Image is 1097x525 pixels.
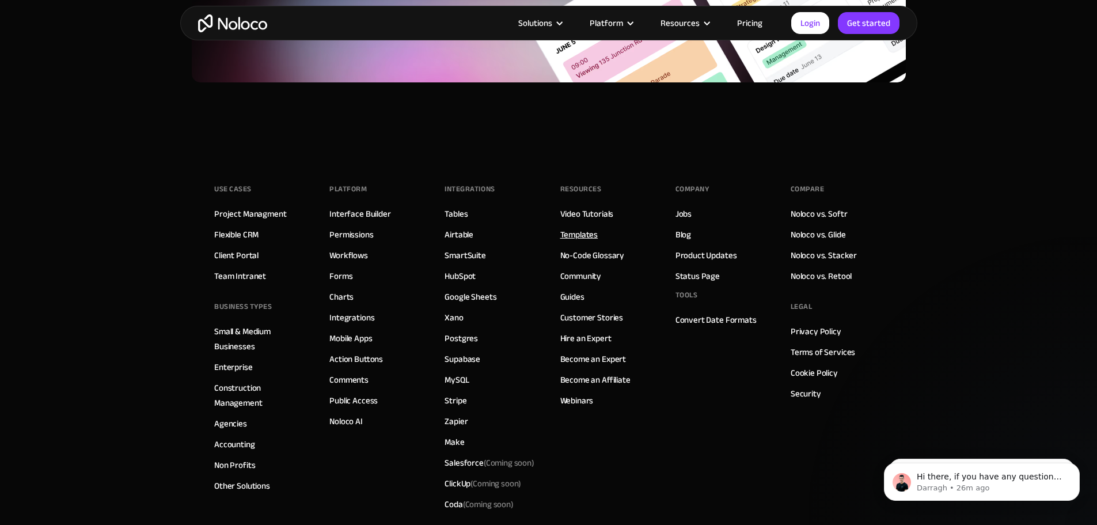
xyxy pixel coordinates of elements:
a: Privacy Policy [791,324,841,339]
div: Platform [590,16,623,31]
div: Resources [661,16,700,31]
div: INTEGRATIONS [445,180,495,198]
a: Guides [560,289,584,304]
div: Use Cases [214,180,252,198]
a: Mobile Apps [329,331,372,346]
div: Coda [445,497,513,512]
a: Templates [560,227,598,242]
a: Other Solutions [214,478,270,493]
div: Resources [646,16,723,31]
div: Compare [791,180,825,198]
a: HubSpot [445,269,476,284]
a: Small & Medium Businesses [214,324,306,354]
a: Become an Expert [560,352,627,367]
a: Jobs [675,206,692,221]
a: Security [791,386,821,401]
div: Company [675,180,709,198]
span: (Coming soon) [463,496,514,512]
a: Tables [445,206,468,221]
a: Permissions [329,227,373,242]
a: Airtable [445,227,473,242]
a: Noloco vs. Retool [791,269,852,284]
a: Customer Stories [560,310,624,325]
a: Community [560,269,602,284]
a: Integrations [329,310,374,325]
a: Client Portal [214,248,259,263]
a: Stripe [445,393,466,408]
a: Webinars [560,393,594,408]
a: Interface Builder [329,206,390,221]
span: (Coming soon) [470,475,521,492]
a: Public Access [329,393,378,408]
a: Forms [329,269,352,284]
a: Product Updates [675,248,737,263]
a: Construction Management [214,380,306,410]
a: Terms of Services [791,345,855,360]
a: Agencies [214,416,247,431]
div: Tools [675,286,698,304]
a: Team Intranet [214,269,266,284]
a: Google Sheets [445,289,496,304]
a: Noloco vs. Glide [791,227,846,242]
a: No-Code Glossary [560,248,625,263]
a: Flexible CRM [214,227,259,242]
div: Salesforce [445,455,534,470]
iframe: Intercom notifications message [867,439,1097,519]
a: Accounting [214,437,255,452]
a: Hire an Expert [560,331,612,346]
a: Blog [675,227,691,242]
a: Comments [329,372,369,387]
a: Cookie Policy [791,365,838,380]
a: Non Profits [214,458,255,473]
a: Noloco vs. Softr [791,206,848,221]
a: Supabase [445,352,480,367]
a: Login [791,12,829,34]
div: Solutions [504,16,575,31]
a: Postgres [445,331,478,346]
a: Zapier [445,414,468,429]
a: Workflows [329,248,368,263]
a: Enterprise [214,360,253,375]
div: Solutions [518,16,552,31]
a: SmartSuite [445,248,486,263]
a: Project Managment [214,206,286,221]
span: (Coming soon) [484,455,534,471]
a: Noloco vs. Stacker [791,248,857,263]
div: ClickUp [445,476,521,491]
a: Pricing [723,16,777,31]
a: home [198,14,267,32]
a: Xano [445,310,463,325]
a: Charts [329,289,354,304]
div: Resources [560,180,602,198]
a: Become an Affiliate [560,372,631,387]
div: Legal [791,298,813,315]
div: BUSINESS TYPES [214,298,272,315]
a: Action Buttons [329,352,383,367]
div: Platform [329,180,367,198]
a: Video Tutorials [560,206,614,221]
a: Make [445,435,464,450]
div: Platform [575,16,646,31]
a: Noloco AI [329,414,363,429]
a: MySQL [445,372,469,387]
a: Get started [838,12,899,34]
a: Status Page [675,269,720,284]
a: Convert Date Formats [675,312,757,327]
